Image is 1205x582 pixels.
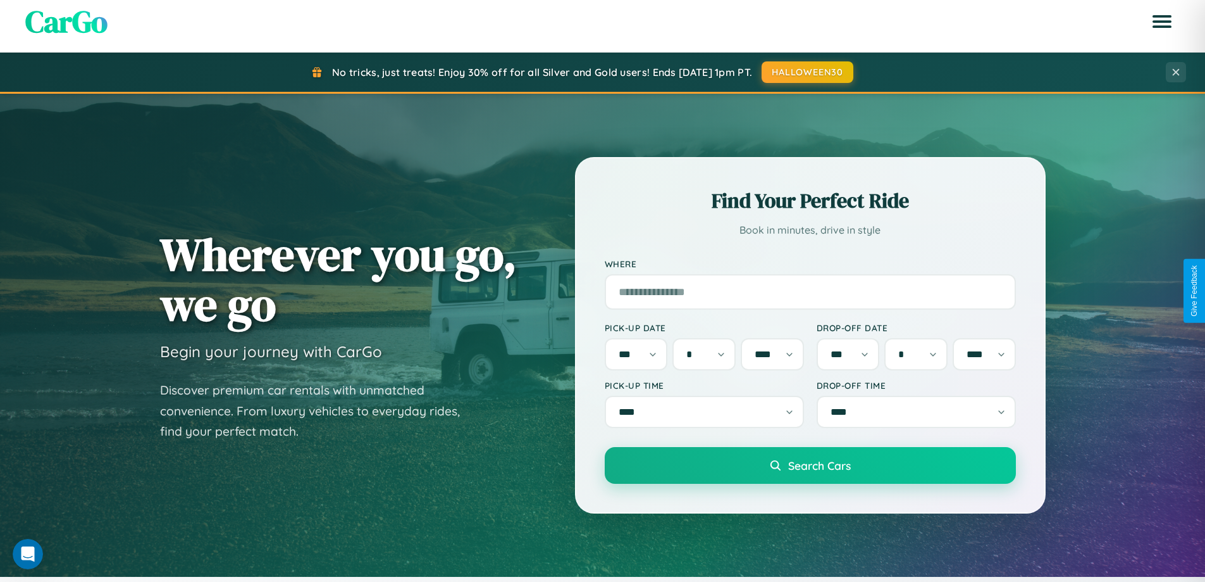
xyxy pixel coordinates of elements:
[762,61,853,83] button: HALLOWEEN30
[788,459,851,472] span: Search Cars
[160,229,517,329] h1: Wherever you go, we go
[605,447,1016,484] button: Search Cars
[1190,265,1199,317] div: Give Feedback
[1144,4,1180,39] button: Open menu
[13,539,43,569] iframe: Intercom live chat
[160,342,382,361] h3: Begin your journey with CarGo
[605,187,1016,215] h2: Find Your Perfect Ride
[25,1,108,42] span: CarGo
[332,66,752,79] span: No tricks, just treats! Enjoy 30% off for all Silver and Gold users! Ends [DATE] 1pm PT.
[605,322,804,333] label: Pick-up Date
[160,380,476,442] p: Discover premium car rentals with unmatched convenience. From luxury vehicles to everyday rides, ...
[817,380,1016,391] label: Drop-off Time
[817,322,1016,333] label: Drop-off Date
[605,221,1016,239] p: Book in minutes, drive in style
[605,380,804,391] label: Pick-up Time
[605,258,1016,269] label: Where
